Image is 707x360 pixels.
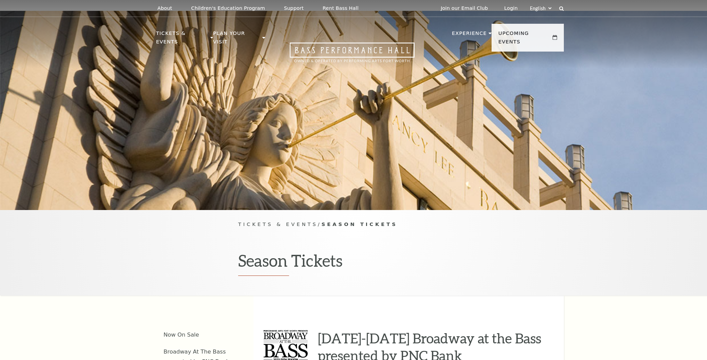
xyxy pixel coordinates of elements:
h1: Season Tickets [238,251,469,276]
span: Tickets & Events [238,221,318,227]
p: Tickets & Events [156,29,209,50]
select: Select: [529,5,553,12]
a: Now On Sale [164,331,199,338]
p: Plan Your Visit [213,29,261,50]
p: Experience [452,29,487,41]
p: / [238,220,469,229]
p: Support [284,5,304,11]
p: About [157,5,172,11]
span: Season Tickets [322,221,398,227]
p: Children's Education Program [191,5,265,11]
p: Upcoming Events [498,29,551,50]
p: Rent Bass Hall [323,5,359,11]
